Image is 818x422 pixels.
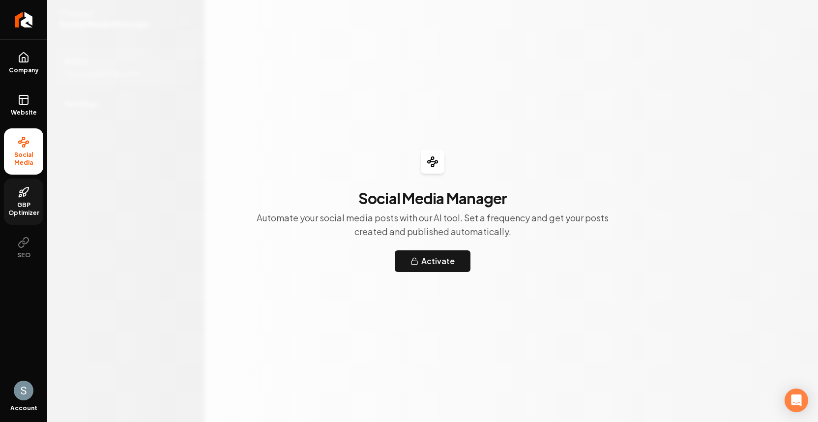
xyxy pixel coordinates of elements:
[14,381,33,400] button: Open user button
[5,66,43,74] span: Company
[4,229,43,267] button: SEO
[785,389,808,412] div: Open Intercom Messenger
[10,404,37,412] span: Account
[15,12,33,28] img: Rebolt Logo
[4,151,43,167] span: Social Media
[14,381,33,400] img: Saygun Erkaraman
[4,86,43,124] a: Website
[13,251,34,259] span: SEO
[4,44,43,82] a: Company
[7,109,41,117] span: Website
[4,201,43,217] span: GBP Optimizer
[4,179,43,225] a: GBP Optimizer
